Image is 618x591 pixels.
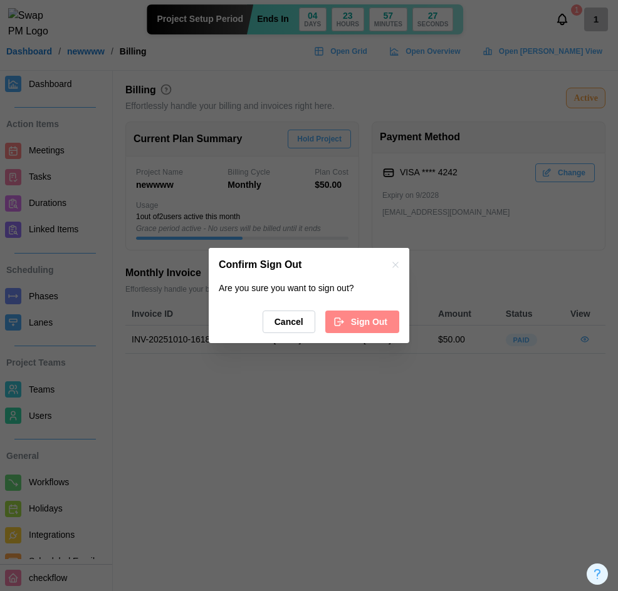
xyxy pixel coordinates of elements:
h2: Confirm Sign Out [219,260,301,270]
div: Are you sure you want to sign out? [219,282,399,295]
button: Cancel [263,311,315,333]
span: Cancel [275,311,303,332]
span: Sign Out [351,311,387,332]
button: Sign Out [325,311,399,333]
